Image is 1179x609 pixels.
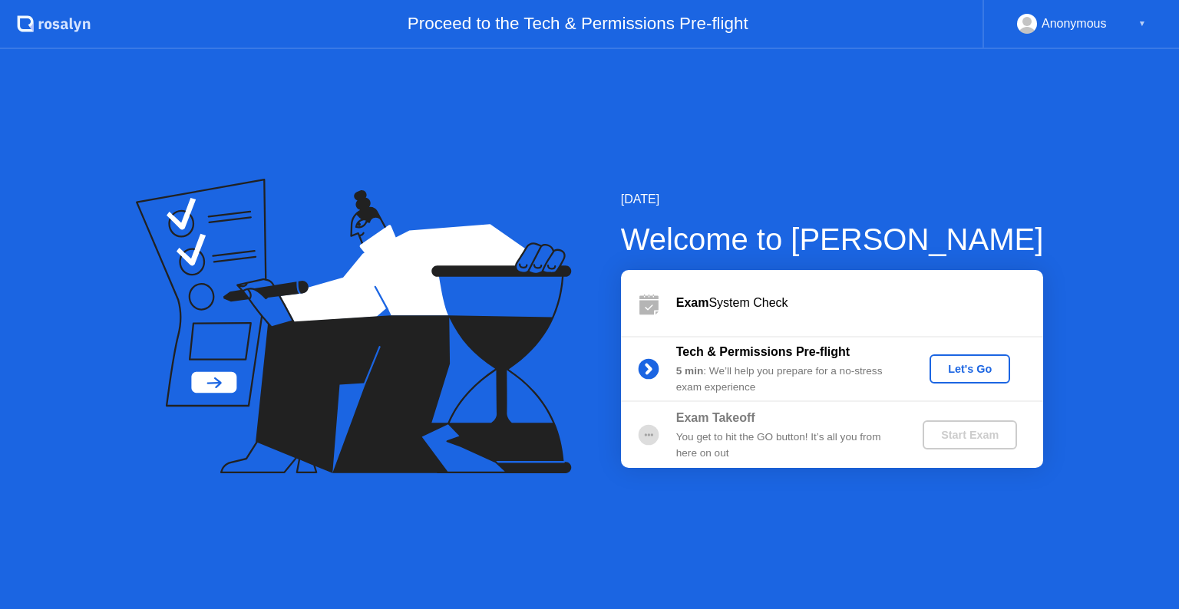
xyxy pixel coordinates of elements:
b: Tech & Permissions Pre-flight [676,345,850,358]
div: : We’ll help you prepare for a no-stress exam experience [676,364,897,395]
div: You get to hit the GO button! It’s all you from here on out [676,430,897,461]
div: ▼ [1138,14,1146,34]
b: 5 min [676,365,704,377]
div: Welcome to [PERSON_NAME] [621,216,1044,262]
div: Let's Go [936,363,1004,375]
div: System Check [676,294,1043,312]
button: Start Exam [923,420,1017,449]
div: [DATE] [621,190,1044,209]
div: Start Exam [929,429,1011,441]
b: Exam Takeoff [676,411,755,424]
div: Anonymous [1042,14,1107,34]
b: Exam [676,296,709,309]
button: Let's Go [930,354,1010,384]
